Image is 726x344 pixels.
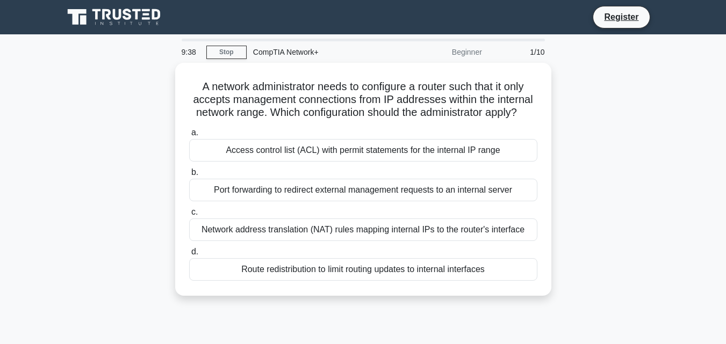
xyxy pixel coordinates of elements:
div: Beginner [394,41,488,63]
div: Route redistribution to limit routing updates to internal interfaces [189,258,537,281]
span: b. [191,167,198,177]
div: 9:38 [175,41,206,63]
span: a. [191,128,198,137]
div: Access control list (ACL) with permit statements for the internal IP range [189,139,537,162]
a: Stop [206,46,247,59]
h5: A network administrator needs to configure a router such that it only accepts management connecti... [188,80,538,120]
span: c. [191,207,198,216]
span: d. [191,247,198,256]
a: Register [598,10,645,24]
div: 1/10 [488,41,551,63]
div: CompTIA Network+ [247,41,394,63]
div: Network address translation (NAT) rules mapping internal IPs to the router's interface [189,218,537,241]
div: Port forwarding to redirect external management requests to an internal server [189,179,537,201]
